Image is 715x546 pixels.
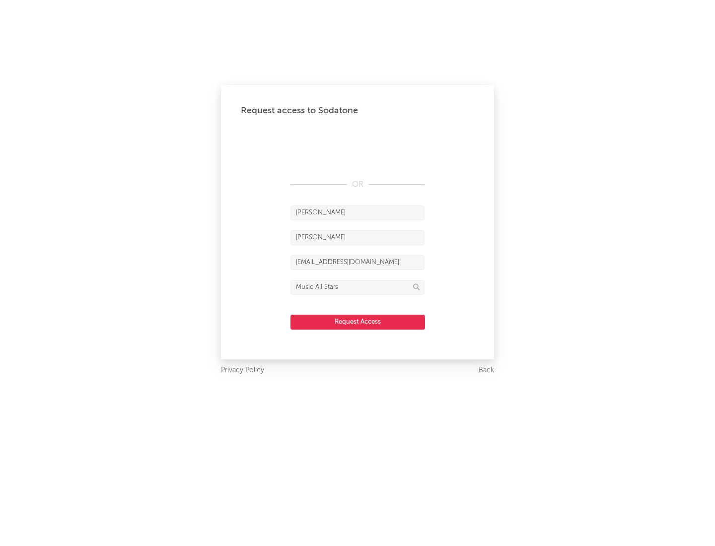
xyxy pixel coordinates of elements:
input: Division [290,280,425,295]
input: First Name [290,205,425,220]
input: Last Name [290,230,425,245]
a: Privacy Policy [221,364,264,377]
button: Request Access [290,315,425,330]
div: OR [290,179,425,191]
a: Back [479,364,494,377]
div: Request access to Sodatone [241,105,474,117]
input: Email [290,255,425,270]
